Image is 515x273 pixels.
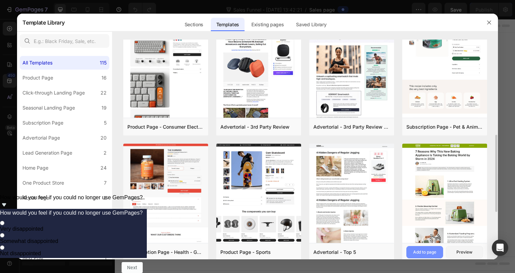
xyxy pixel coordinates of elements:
[104,119,107,127] div: 5
[291,18,332,31] div: Saved Library
[20,34,109,48] input: E.g.: Black Friday, Sale, etc.
[104,194,107,202] div: 3
[135,145,213,159] button: Use existing page designs
[22,89,85,97] div: Click-through Landing Page
[22,14,64,31] h2: Template Library
[127,123,204,131] div: Product Page - Consumer Electronics - Keyboard
[22,179,64,187] div: One Product Store
[406,246,443,258] button: Add to page
[217,145,274,159] button: Explore templates
[22,74,53,82] div: Product Page
[22,104,75,112] div: Seasonal Landing Page
[492,240,508,256] div: Open Intercom Messenger
[211,18,245,31] div: Templates
[159,183,250,189] div: Start with Generating from URL or image
[313,248,356,256] div: Advertorial - Top 5
[22,59,52,67] div: All Templates
[100,134,107,142] div: 20
[246,18,290,31] div: Existing pages
[127,248,204,256] div: Subscription Page - Health - Gem Drug - Style 2
[153,131,256,140] div: Start building with Sections/Elements or
[100,89,107,97] div: 22
[22,119,63,127] div: Subscription Page
[102,74,107,82] div: 16
[22,149,72,157] div: Lead Generation Page
[220,123,290,131] div: Advertorial - 3rd Party Review
[22,134,60,142] div: Advertorial Page
[100,59,107,67] div: 115
[22,164,48,172] div: Home Page
[102,104,107,112] div: 19
[179,18,209,31] div: Sections
[22,194,49,202] div: About Page
[104,179,107,187] div: 7
[104,149,107,157] div: 2
[446,246,483,258] button: Preview
[456,249,472,255] div: Preview
[220,248,271,256] div: Product Page - Sports
[406,123,483,131] div: Subscription Page - Pet & Animals - Gem Cat Food - Style 3
[313,123,390,131] div: Advertorial - 3rd Party Review - Product In Use Image
[413,249,436,255] div: Add to page
[100,164,107,172] div: 24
